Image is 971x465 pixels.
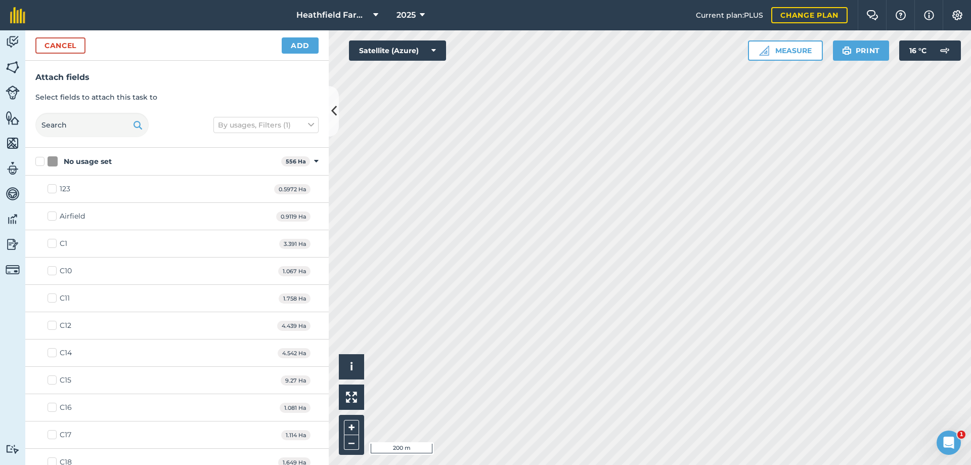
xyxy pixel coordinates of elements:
img: svg+xml;base64,PD94bWwgdmVyc2lvbj0iMS4wIiBlbmNvZGluZz0idXRmLTgiPz4KPCEtLSBHZW5lcmF0b3I6IEFkb2JlIE... [935,40,955,61]
button: Cancel [35,37,85,54]
button: + [344,420,359,435]
img: svg+xml;base64,PD94bWwgdmVyc2lvbj0iMS4wIiBlbmNvZGluZz0idXRmLTgiPz4KPCEtLSBHZW5lcmF0b3I6IEFkb2JlIE... [6,161,20,176]
span: Current plan : PLUS [696,10,763,21]
button: Satellite (Azure) [349,40,446,61]
h3: Attach fields [35,71,319,84]
button: Measure [748,40,823,61]
img: svg+xml;base64,PHN2ZyB4bWxucz0iaHR0cDovL3d3dy53My5vcmcvMjAwMC9zdmciIHdpZHRoPSI1NiIgaGVpZ2h0PSI2MC... [6,110,20,125]
div: C11 [60,293,70,304]
span: 4.439 Ha [277,321,311,331]
img: svg+xml;base64,PHN2ZyB4bWxucz0iaHR0cDovL3d3dy53My5vcmcvMjAwMC9zdmciIHdpZHRoPSIxNyIgaGVpZ2h0PSIxNy... [924,9,934,21]
span: 2025 [396,9,416,21]
button: By usages, Filters (1) [213,117,319,133]
img: svg+xml;base64,PHN2ZyB4bWxucz0iaHR0cDovL3d3dy53My5vcmcvMjAwMC9zdmciIHdpZHRoPSIxOSIgaGVpZ2h0PSIyNC... [842,45,852,57]
div: C17 [60,430,71,440]
img: svg+xml;base64,PHN2ZyB4bWxucz0iaHR0cDovL3d3dy53My5vcmcvMjAwMC9zdmciIHdpZHRoPSIxOSIgaGVpZ2h0PSIyNC... [133,119,143,131]
button: Print [833,40,890,61]
img: fieldmargin Logo [10,7,25,23]
div: 123 [60,184,70,194]
span: i [350,360,353,373]
span: 16 ° C [909,40,926,61]
button: i [339,354,364,379]
img: svg+xml;base64,PD94bWwgdmVyc2lvbj0iMS4wIiBlbmNvZGluZz0idXRmLTgiPz4KPCEtLSBHZW5lcmF0b3I6IEFkb2JlIE... [6,34,20,50]
iframe: Intercom live chat [937,431,961,455]
span: 1.114 Ha [281,430,311,441]
img: svg+xml;base64,PD94bWwgdmVyc2lvbj0iMS4wIiBlbmNvZGluZz0idXRmLTgiPz4KPCEtLSBHZW5lcmF0b3I6IEFkb2JlIE... [6,86,20,100]
img: Ruler icon [759,46,769,56]
button: Add [282,37,319,54]
span: 0.5972 Ha [274,184,311,195]
div: C14 [60,348,72,358]
span: 0.9119 Ha [276,212,311,222]
img: Two speech bubbles overlapping with the left bubble in the forefront [866,10,878,20]
div: C1 [60,238,67,249]
div: Airfield [60,211,85,222]
img: svg+xml;base64,PD94bWwgdmVyc2lvbj0iMS4wIiBlbmNvZGluZz0idXRmLTgiPz4KPCEtLSBHZW5lcmF0b3I6IEFkb2JlIE... [6,212,20,227]
span: 1.067 Ha [278,266,311,277]
a: Change plan [771,7,848,23]
span: 3.391 Ha [279,239,311,249]
button: 16 °C [899,40,961,61]
div: C12 [60,320,71,331]
input: Search [35,113,149,137]
div: C10 [60,266,72,276]
strong: 556 Ha [286,158,306,165]
span: 9.27 Ha [281,375,311,386]
span: 4.542 Ha [278,348,311,359]
img: svg+xml;base64,PD94bWwgdmVyc2lvbj0iMS4wIiBlbmNvZGluZz0idXRmLTgiPz4KPCEtLSBHZW5lcmF0b3I6IEFkb2JlIE... [6,237,20,252]
span: 1.081 Ha [280,403,311,413]
img: A cog icon [951,10,963,20]
img: A question mark icon [895,10,907,20]
img: Four arrows, one pointing top left, one top right, one bottom right and the last bottom left [346,392,357,403]
div: C15 [60,375,71,386]
div: No usage set [64,156,112,167]
img: svg+xml;base64,PHN2ZyB4bWxucz0iaHR0cDovL3d3dy53My5vcmcvMjAwMC9zdmciIHdpZHRoPSI1NiIgaGVpZ2h0PSI2MC... [6,136,20,151]
button: – [344,435,359,450]
span: Heathfield Farm services. [296,9,369,21]
span: 1 [957,431,965,439]
img: svg+xml;base64,PHN2ZyB4bWxucz0iaHR0cDovL3d3dy53My5vcmcvMjAwMC9zdmciIHdpZHRoPSI1NiIgaGVpZ2h0PSI2MC... [6,60,20,75]
img: svg+xml;base64,PD94bWwgdmVyc2lvbj0iMS4wIiBlbmNvZGluZz0idXRmLTgiPz4KPCEtLSBHZW5lcmF0b3I6IEFkb2JlIE... [6,444,20,454]
img: svg+xml;base64,PD94bWwgdmVyc2lvbj0iMS4wIiBlbmNvZGluZz0idXRmLTgiPz4KPCEtLSBHZW5lcmF0b3I6IEFkb2JlIE... [6,263,20,277]
span: 1.758 Ha [279,293,311,304]
p: Select fields to attach this task to [35,92,319,103]
div: C16 [60,402,72,413]
img: svg+xml;base64,PD94bWwgdmVyc2lvbj0iMS4wIiBlbmNvZGluZz0idXRmLTgiPz4KPCEtLSBHZW5lcmF0b3I6IEFkb2JlIE... [6,186,20,201]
